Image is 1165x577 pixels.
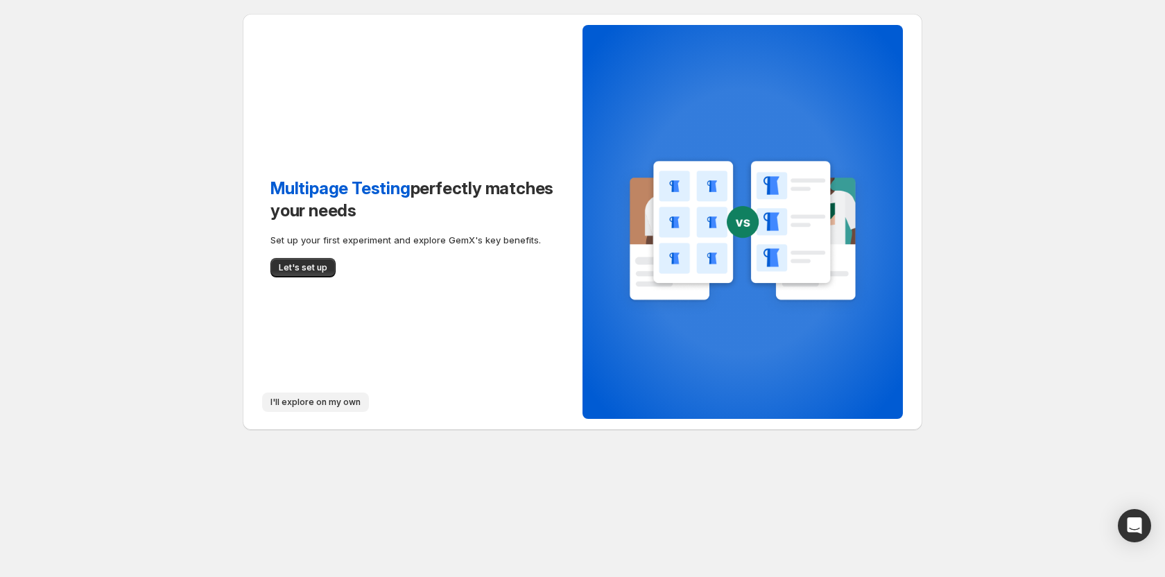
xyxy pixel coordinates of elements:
img: multipage-testing-guide-bg [613,155,872,320]
button: Let's set up [270,258,336,277]
h2: perfectly matches your needs [270,178,555,222]
div: Open Intercom Messenger [1118,509,1151,542]
button: I'll explore on my own [262,393,369,412]
span: Multipage Testing [270,178,411,198]
p: Set up your first experiment and explore GemX's key benefits. [270,233,555,247]
span: I'll explore on my own [270,397,361,408]
span: Let's set up [279,262,327,273]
